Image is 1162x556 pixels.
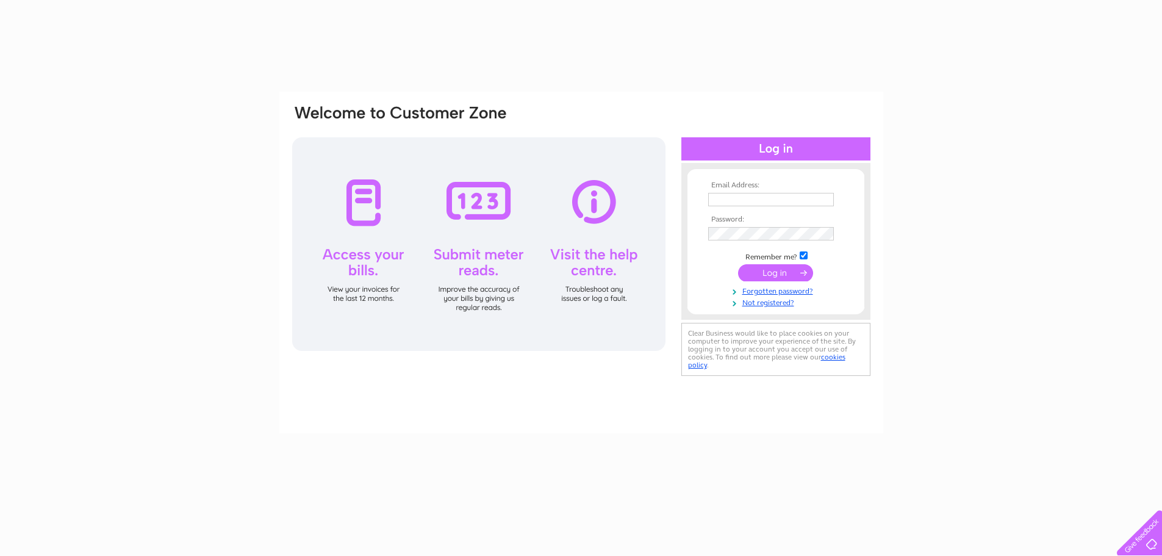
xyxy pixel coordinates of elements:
a: cookies policy [688,353,845,369]
div: Clear Business would like to place cookies on your computer to improve your experience of the sit... [681,323,870,376]
a: Forgotten password? [708,284,847,296]
th: Password: [705,215,847,224]
input: Submit [738,264,813,281]
a: Not registered? [708,296,847,308]
td: Remember me? [705,250,847,262]
th: Email Address: [705,181,847,190]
